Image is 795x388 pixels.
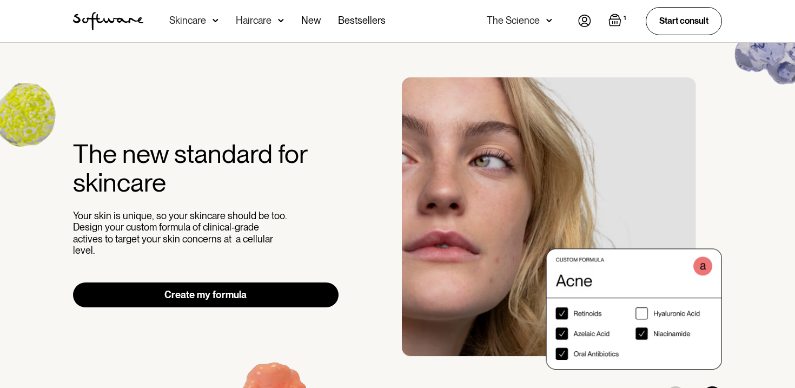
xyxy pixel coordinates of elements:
[621,14,628,23] div: 1
[608,14,628,29] a: Open cart containing 1 items
[213,15,218,26] img: arrow down
[402,77,722,370] div: 1 / 3
[646,7,722,35] a: Start consult
[236,15,271,26] div: Haircare
[169,15,206,26] div: Skincare
[73,282,339,307] a: Create my formula
[546,15,552,26] img: arrow down
[73,12,143,30] img: Software Logo
[73,12,143,30] a: home
[73,140,339,197] h2: The new standard for skincare
[278,15,284,26] img: arrow down
[73,210,289,257] p: Your skin is unique, so your skincare should be too. Design your custom formula of clinical-grade...
[487,15,540,26] div: The Science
